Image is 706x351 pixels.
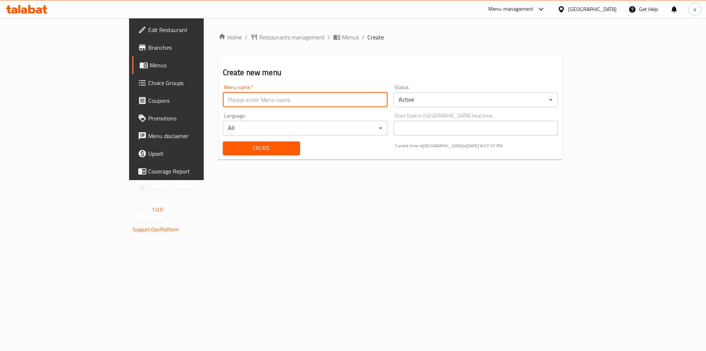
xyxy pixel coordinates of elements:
[362,33,364,42] li: /
[132,145,247,162] a: Upsell
[133,217,167,227] span: Get support on:
[148,25,241,34] span: Edit Restaurant
[132,21,247,39] a: Edit Restaurant
[342,33,359,42] span: Menus
[328,33,330,42] li: /
[132,92,247,109] a: Coupons
[132,109,247,127] a: Promotions
[150,61,241,70] span: Menus
[259,33,325,42] span: Restaurants management
[132,56,247,74] a: Menus
[333,33,359,42] a: Menus
[693,5,696,13] span: a
[148,149,241,158] span: Upsell
[367,33,384,42] span: Create
[223,121,388,136] div: All
[132,74,247,92] a: Choice Groups
[218,33,563,42] nav: breadcrumb
[395,143,558,149] p: Current time in [GEOGRAPHIC_DATA] is [DATE] 8:07:07 PM
[148,167,241,176] span: Coverage Report
[148,185,241,193] span: Grocery Checklist
[223,92,388,107] input: Please enter Menu name
[393,92,558,107] div: Active
[250,33,325,42] a: Restaurants management
[223,141,300,155] button: Create
[488,5,534,14] div: Menu-management
[148,43,241,52] span: Branches
[148,131,241,140] span: Menu disclaimer
[148,78,241,87] span: Choice Groups
[148,114,241,123] span: Promotions
[133,225,179,234] a: Support.OpsPlatform
[568,5,617,13] div: [GEOGRAPHIC_DATA]
[132,39,247,56] a: Branches
[132,127,247,145] a: Menu disclaimer
[152,205,163,214] span: 1.0.0
[223,67,558,78] h2: Create new menu
[133,205,151,214] span: Version:
[132,180,247,198] a: Grocery Checklist
[229,144,294,153] span: Create
[148,96,241,105] span: Coupons
[132,162,247,180] a: Coverage Report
